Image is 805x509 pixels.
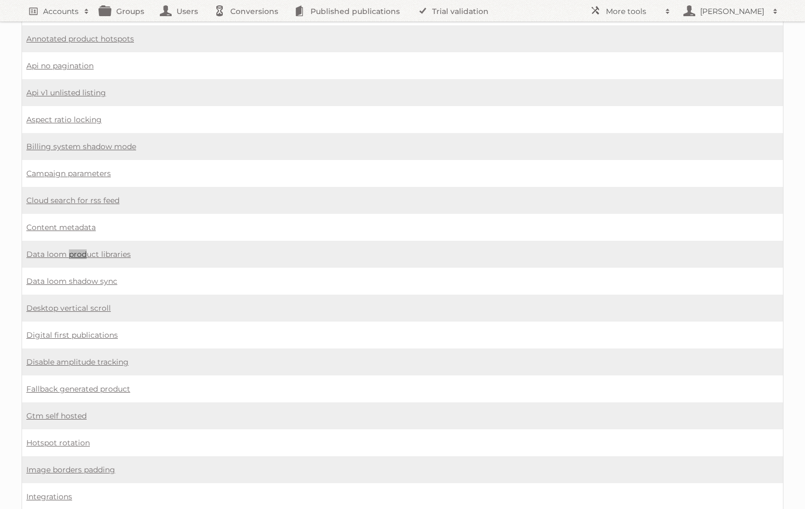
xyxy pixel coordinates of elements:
[26,276,117,286] a: Data loom shadow sync
[26,196,119,205] a: Cloud search for rss feed
[26,411,87,421] a: Gtm self hosted
[26,61,94,71] a: Api no pagination
[26,115,102,124] a: Aspect ratio locking
[26,492,72,501] a: Integrations
[26,88,106,97] a: Api v1 unlisted listing
[26,384,130,394] a: Fallback generated product
[26,357,129,367] a: Disable amplitude tracking
[26,249,131,259] a: Data loom product libraries
[26,222,96,232] a: Content metadata
[26,438,90,448] a: Hotspot rotation
[26,303,111,313] a: Desktop vertical scroll
[26,465,115,475] a: Image borders padding
[26,142,136,151] a: Billing system shadow mode
[43,6,79,17] h2: Accounts
[606,6,660,17] h2: More tools
[26,34,134,44] a: Annotated product hotspots
[26,169,111,178] a: Campaign parameters
[26,330,118,340] a: Digital first publications
[697,6,767,17] h2: [PERSON_NAME]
